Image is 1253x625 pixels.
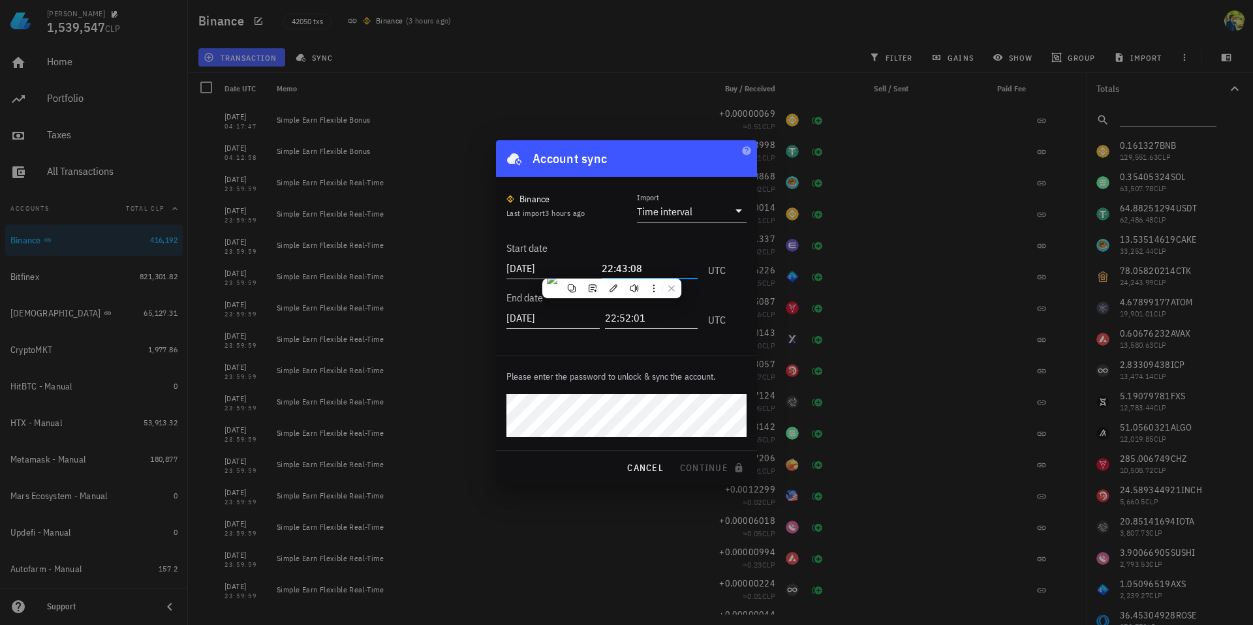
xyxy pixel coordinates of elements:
img: 270.png [506,195,514,203]
div: UTC [703,250,726,282]
p: Please enter the password to unlock & sync the account. [506,369,747,384]
span: Last import [506,208,585,218]
input: 2025-08-25 [506,258,596,279]
label: Start date [506,241,548,254]
button: cancel [621,456,669,480]
div: Binance [519,192,550,206]
label: Import [637,192,659,202]
span: cancel [626,462,664,474]
input: 2025-08-25 [506,307,600,328]
input: 18:39:02 [605,307,698,328]
label: End date [506,291,543,304]
input: 18:39:02 [602,258,698,279]
div: UTC [703,299,726,332]
div: Account sync [533,148,607,169]
div: ImportTime interval [637,200,747,222]
div: Time interval [637,205,692,218]
span: 3 hours ago [545,208,585,218]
